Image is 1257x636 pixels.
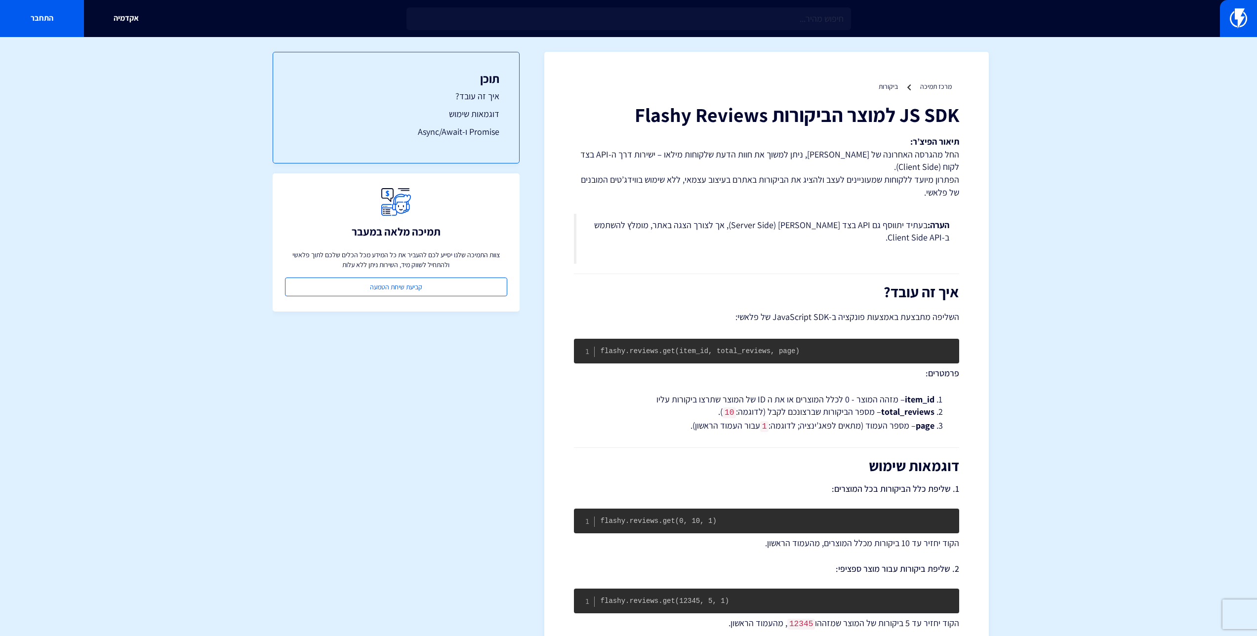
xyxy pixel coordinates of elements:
h4: 2. שליפת ביקורות עבור מוצר ספציפי: [574,564,959,574]
a: ביקורות [879,82,898,91]
li: – מזהה המוצר - 0 לכלל המוצרים או את ה ID של המוצר שתרצו ביקורות עליו [599,393,934,406]
a: מרכז תמיכה [920,82,952,91]
p: השליפה מתבצעת באמצעות פונקציה ב-JavaScript SDK של פלאשי: [574,310,959,324]
h1: JS SDK למוצר הביקורות Flashy Reviews [574,104,959,125]
a: איך זה עובד? [293,90,499,103]
p: החל מהגרסה האחרונה של [PERSON_NAME], ניתן למשוך את חוות הדעת שלקוחות מילאו – ישירות דרך ה-API בצד... [574,135,959,199]
code: flashy.reviews.get(12345, 5, 1) [601,597,729,605]
code: 10 [723,407,736,418]
h2: דוגמאות שימוש [574,458,959,474]
p: צוות התמיכה שלנו יסייע לכם להעביר את כל המידע מכל הכלים שלכם לתוך פלאשי ולהתחיל לשווק מיד, השירות... [285,250,507,270]
h4: פרמטרים: [574,368,959,378]
strong: item_id [905,394,934,405]
h2: איך זה עובד? [574,284,959,300]
code: 12345 [787,619,815,630]
h3: תמיכה מלאה במעבר [352,226,441,238]
code: flashy.reviews.get(0, 10, 1) [601,517,717,525]
strong: total_reviews [881,406,934,417]
input: חיפוש מהיר... [406,7,851,30]
code: flashy.reviews.get(item_id, total_reviews, page) [601,347,800,355]
strong: page [916,420,934,431]
p: בעתיד יתווסף גם API בצד [PERSON_NAME] (Server Side), אך לצורך הצגה באתר, מומלץ להשתמש ב-Client Si... [586,219,949,244]
h3: תוכן [293,72,499,85]
strong: הערה: [928,219,949,231]
li: – מספר העמוד (מתאים לפאג’ינציה; לדוגמה: עבור העמוד הראשון). [599,419,934,433]
code: 1 [760,421,769,432]
p: הקוד יחזיר עד 5 ביקורות של המוצר שמזההו , מהעמוד הראשון. [574,617,959,630]
a: דוגמאות שימוש [293,108,499,120]
a: Promise ו-Async/Await [293,125,499,138]
p: הקוד יחזיר עד 10 ביקורות מכלל המוצרים, מהעמוד הראשון. [574,537,959,550]
a: קביעת שיחת הטמעה [285,278,507,296]
strong: תיאור הפיצ’ר: [910,136,959,147]
li: – מספר הביקורות שברצונכם לקבל (לדוגמה: ). [599,405,934,419]
h4: 1. שליפת כלל הביקורות בכל המוצרים: [574,484,959,494]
